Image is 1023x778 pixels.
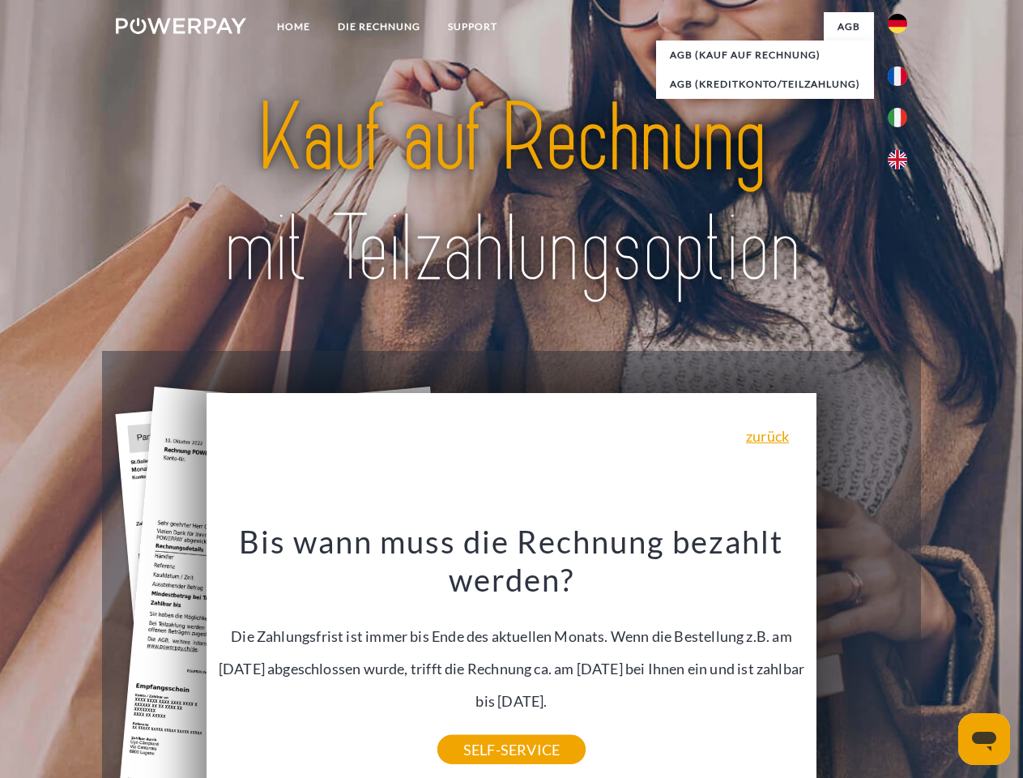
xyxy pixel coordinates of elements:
[324,12,434,41] a: DIE RECHNUNG
[656,41,874,70] a: AGB (Kauf auf Rechnung)
[656,70,874,99] a: AGB (Kreditkonto/Teilzahlung)
[746,429,789,443] a: zurück
[263,12,324,41] a: Home
[888,14,907,33] img: de
[437,735,586,764] a: SELF-SERVICE
[216,522,808,750] div: Die Zahlungsfrist ist immer bis Ende des aktuellen Monats. Wenn die Bestellung z.B. am [DATE] abg...
[216,522,808,600] h3: Bis wann muss die Rechnung bezahlt werden?
[155,78,868,310] img: title-powerpay_de.svg
[958,713,1010,765] iframe: Schaltfläche zum Öffnen des Messaging-Fensters
[888,108,907,127] img: it
[888,66,907,86] img: fr
[888,150,907,169] img: en
[116,18,246,34] img: logo-powerpay-white.svg
[434,12,511,41] a: SUPPORT
[824,12,874,41] a: agb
